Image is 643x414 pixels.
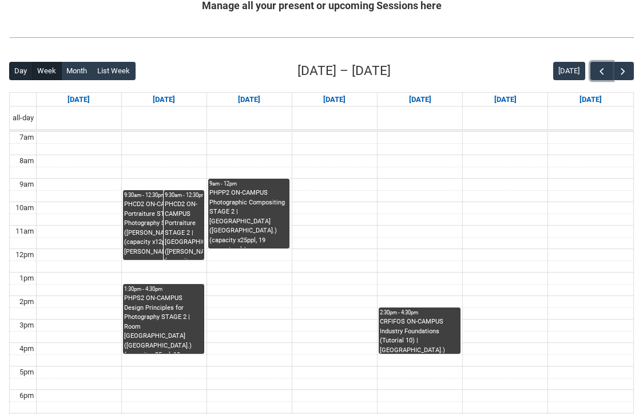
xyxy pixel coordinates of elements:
[612,62,634,81] button: Next Week
[17,179,36,190] div: 9am
[236,93,263,107] a: Go to August 19, 2025
[321,93,348,107] a: Go to August 20, 2025
[124,285,203,293] div: 1:30pm - 4:30pm
[13,226,36,237] div: 11am
[32,62,62,80] button: Week
[17,390,36,401] div: 6pm
[13,202,36,214] div: 10am
[297,61,391,81] h2: [DATE] – [DATE]
[9,32,634,43] img: REDU_GREY_LINE
[124,294,203,353] div: PHPS2 ON-CAMPUS Design Principles for Photography STAGE 2 | Room [GEOGRAPHIC_DATA] ([GEOGRAPHIC_D...
[17,343,36,354] div: 4pm
[124,200,203,257] div: PHCD2 ON-CAMPUS Portraiture STAGE 2 | Photography Studio ([PERSON_NAME].) (capacity x12ppl) | [PE...
[165,200,203,259] div: PHCD2 ON-CAMPUS Portraiture STAGE 2 | [GEOGRAPHIC_DATA] ([PERSON_NAME].) (capacity x20ppl) | [PER...
[17,155,36,167] div: 8am
[124,191,203,199] div: 9:30am - 12:30pm
[492,93,519,107] a: Go to August 22, 2025
[17,296,36,307] div: 2pm
[17,273,36,284] div: 1pm
[380,309,459,317] div: 2:30pm - 4:30pm
[61,62,93,80] button: Month
[209,180,288,188] div: 9am - 12pm
[577,93,604,107] a: Go to August 23, 2025
[553,62,585,80] button: [DATE]
[150,93,177,107] a: Go to August 18, 2025
[65,93,92,107] a: Go to August 17, 2025
[92,62,136,80] button: List Week
[13,249,36,261] div: 12pm
[9,62,33,80] button: Day
[17,320,36,331] div: 3pm
[17,366,36,378] div: 5pm
[407,93,434,107] a: Go to August 21, 2025
[380,317,459,353] div: CRFIFOS ON-CAMPUS Industry Foundations (Tutorial 10) | [GEOGRAPHIC_DATA].) (capacity x32ppl) | [P...
[10,112,36,124] span: all-day
[590,62,612,81] button: Previous Week
[17,132,36,143] div: 7am
[165,191,203,199] div: 9:30am - 12:30pm
[209,188,288,248] div: PHPP2 ON-CAMPUS Photographic Compositing STAGE 2 | [GEOGRAPHIC_DATA] ([GEOGRAPHIC_DATA].) (capaci...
